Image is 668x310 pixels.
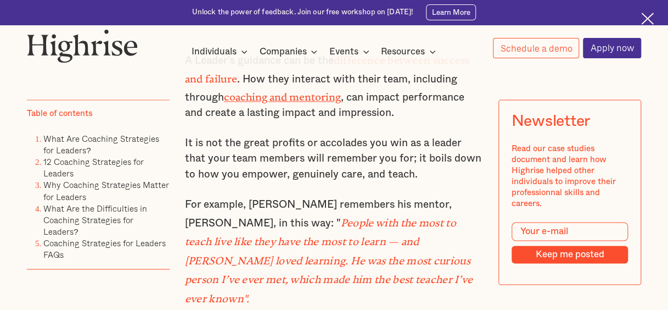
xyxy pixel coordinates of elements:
[641,13,654,25] img: Cross icon
[512,222,628,263] form: Modal Form
[192,45,251,58] div: Individuals
[426,4,476,20] a: Learn More
[512,246,628,264] input: Keep me posted
[512,222,628,241] input: Your e-mail
[43,156,144,180] a: 12 Coaching Strategies for Leaders
[43,236,166,261] a: Coaching Strategies for Leaders FAQs
[43,202,147,238] a: What Are the Difficulties in Coaching Strategies for Leaders?
[583,38,641,58] a: Apply now
[259,45,306,58] div: Companies
[381,45,425,58] div: Resources
[43,179,169,203] a: Why Coaching Strategies Matter for Leaders
[43,132,159,157] a: What Are Coaching Strategies for Leaders?
[185,217,473,299] em: People with the most to teach live like they have the most to learn — and [PERSON_NAME] loved lea...
[224,91,341,98] a: coaching and mentoring
[381,45,439,58] div: Resources
[192,8,413,18] div: Unlock the power of feedback. Join our free workshop on [DATE]!
[185,197,484,307] p: For example, [PERSON_NAME] remembers his mentor, [PERSON_NAME], in this way: "
[27,109,92,120] div: Table of contents
[192,45,237,58] div: Individuals
[512,143,628,210] div: Read our case studies document and learn how Highrise helped other individuals to improve their p...
[493,38,579,58] a: Schedule a demo
[329,45,373,58] div: Events
[329,45,358,58] div: Events
[185,50,484,121] p: A Leader's guidance can be the . How they interact with their team, including through , can impac...
[512,113,590,131] div: Newsletter
[185,136,484,182] p: It is not the great profits or accolades you win as a leader that your team members will remember...
[27,29,138,63] img: Highrise logo
[259,45,321,58] div: Companies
